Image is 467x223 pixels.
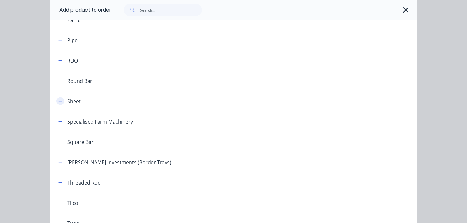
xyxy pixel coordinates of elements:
div: Threaded Rod [67,179,101,186]
div: Tilco [67,199,78,207]
div: Round Bar [67,77,92,85]
div: RDO [67,57,78,64]
div: [PERSON_NAME] Investments (Border Trays) [67,159,171,166]
div: Specialised Farm Machinery [67,118,133,125]
div: Pipe [67,37,78,44]
input: Search... [140,4,202,16]
div: Sheet [67,98,81,105]
div: Square Bar [67,138,94,146]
